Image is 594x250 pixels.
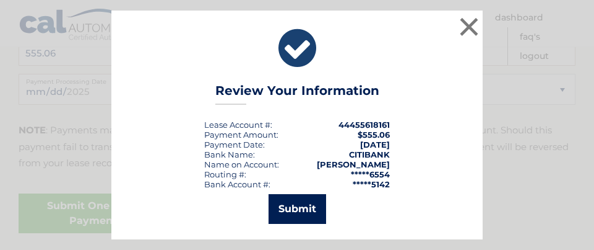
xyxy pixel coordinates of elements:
[204,120,272,130] div: Lease Account #:
[269,194,326,224] button: Submit
[204,140,265,150] div: :
[338,120,390,130] strong: 44455618161
[204,150,255,159] div: Bank Name:
[204,159,279,169] div: Name on Account:
[349,150,390,159] strong: CITIBANK
[215,83,379,105] h3: Review Your Information
[358,130,390,140] span: $555.06
[204,179,270,189] div: Bank Account #:
[317,159,390,169] strong: [PERSON_NAME]
[204,130,278,140] div: Payment Amount:
[204,140,263,150] span: Payment Date
[457,14,481,39] button: ×
[360,140,390,150] span: [DATE]
[204,169,246,179] div: Routing #:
